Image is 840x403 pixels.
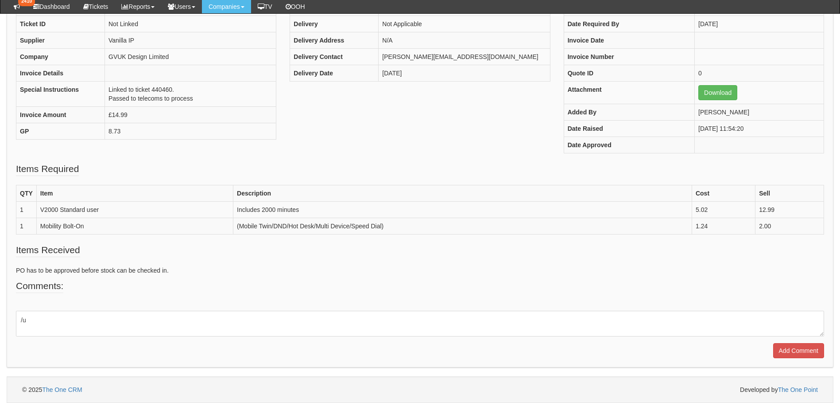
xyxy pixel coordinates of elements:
span: © 2025 [22,386,82,393]
td: [DATE] [379,65,550,81]
th: Delivery [290,16,379,32]
td: Linked to ticket 440460. Passed to telecoms to process [105,81,276,106]
th: Invoice Amount [16,106,105,123]
th: Item [36,185,233,201]
th: Date Approved [564,137,694,153]
th: QTY [16,185,37,201]
td: 1 [16,201,37,218]
td: V2000 Standard user [36,201,233,218]
input: Add Comment [773,343,824,358]
td: Includes 2000 minutes [233,201,692,218]
th: Quote ID [564,65,694,81]
td: 5.02 [692,201,755,218]
th: Delivery Address [290,32,379,48]
th: Description [233,185,692,201]
th: Date Required By [564,16,694,32]
legend: Comments: [16,279,63,293]
td: (Mobile Twin/DND/Hot Desk/Multi Device/Speed Dial) [233,218,692,234]
td: [PERSON_NAME] [695,104,824,120]
td: 1.24 [692,218,755,234]
td: 12.99 [755,201,824,218]
td: [PERSON_NAME][EMAIL_ADDRESS][DOMAIN_NAME] [379,48,550,65]
td: Mobility Bolt-On [36,218,233,234]
th: Invoice Number [564,48,694,65]
td: Not Linked [105,16,276,32]
a: The One CRM [42,386,82,393]
th: Company [16,48,105,65]
th: Cost [692,185,755,201]
td: N/A [379,32,550,48]
th: Supplier [16,32,105,48]
td: Vanilla IP [105,32,276,48]
th: Ticket ID [16,16,105,32]
p: PO has to be approved before stock can be checked in. [16,266,824,275]
th: Delivery Contact [290,48,379,65]
a: The One Point [778,386,818,393]
span: Developed by [740,385,818,394]
th: GP [16,123,105,139]
th: Invoice Date [564,32,694,48]
th: Special Instructions [16,81,105,106]
legend: Items Required [16,162,79,176]
td: Not Applicable [379,16,550,32]
th: Delivery Date [290,65,379,81]
th: Sell [755,185,824,201]
th: Invoice Details [16,65,105,81]
td: £14.99 [105,106,276,123]
td: 0 [695,65,824,81]
td: 1 [16,218,37,234]
td: 2.00 [755,218,824,234]
td: [DATE] 11:54:20 [695,120,824,137]
td: 8.73 [105,123,276,139]
th: Attachment [564,81,694,104]
td: [DATE] [695,16,824,32]
a: Download [698,85,737,100]
th: Added By [564,104,694,120]
legend: Items Received [16,243,80,257]
td: GVUK Design Limited [105,48,276,65]
th: Date Raised [564,120,694,137]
